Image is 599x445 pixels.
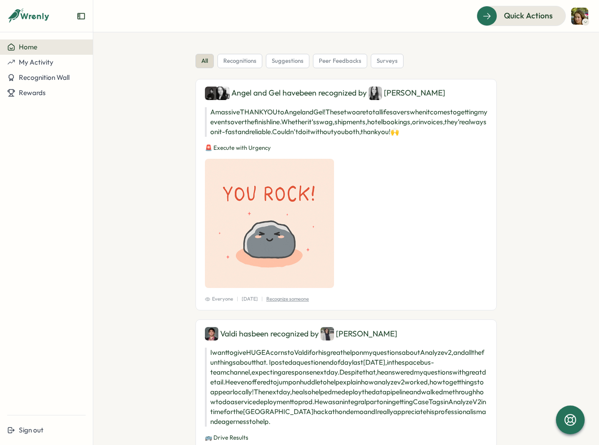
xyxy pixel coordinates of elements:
[205,87,487,100] div: Angel and Gel have been recognized by
[272,57,304,65] span: suggestions
[19,58,53,66] span: My Activity
[504,10,553,22] span: Quick Actions
[205,348,487,427] p: I want to give HUGE Acorns to Valdi for his great help on my questions about Analyze v2, and all ...
[319,57,361,65] span: peer feedbacks
[205,327,487,340] div: Valdi has been recognized by
[266,295,309,303] p: Recognize someone
[321,327,334,340] img: Michelle Wan
[205,107,487,137] p: A massive THANK YOU to Angel and Gel! These two are total lifesavers when it comes to getting my ...
[19,73,69,82] span: Recognition Wall
[205,144,487,152] p: 🚨 Execute with Urgency
[205,87,218,100] img: Angel
[19,426,43,434] span: Sign out
[477,6,566,26] button: Quick Actions
[571,8,588,25] img: Kaleigh Crawford
[205,434,487,442] p: 🚌 Drive Results
[205,159,334,288] img: Recognition Image
[242,295,258,303] p: [DATE]
[261,295,263,303] p: |
[377,57,398,65] span: surveys
[205,327,218,340] img: Valdi Ratu
[216,87,230,100] img: Gel San Diego
[321,327,397,340] div: [PERSON_NAME]
[237,295,238,303] p: |
[19,88,46,97] span: Rewards
[369,87,445,100] div: [PERSON_NAME]
[201,57,208,65] span: all
[369,87,382,100] img: Nicole Gomes
[77,12,86,21] button: Expand sidebar
[223,57,256,65] span: recognitions
[205,295,233,303] span: Everyone
[19,43,37,51] span: Home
